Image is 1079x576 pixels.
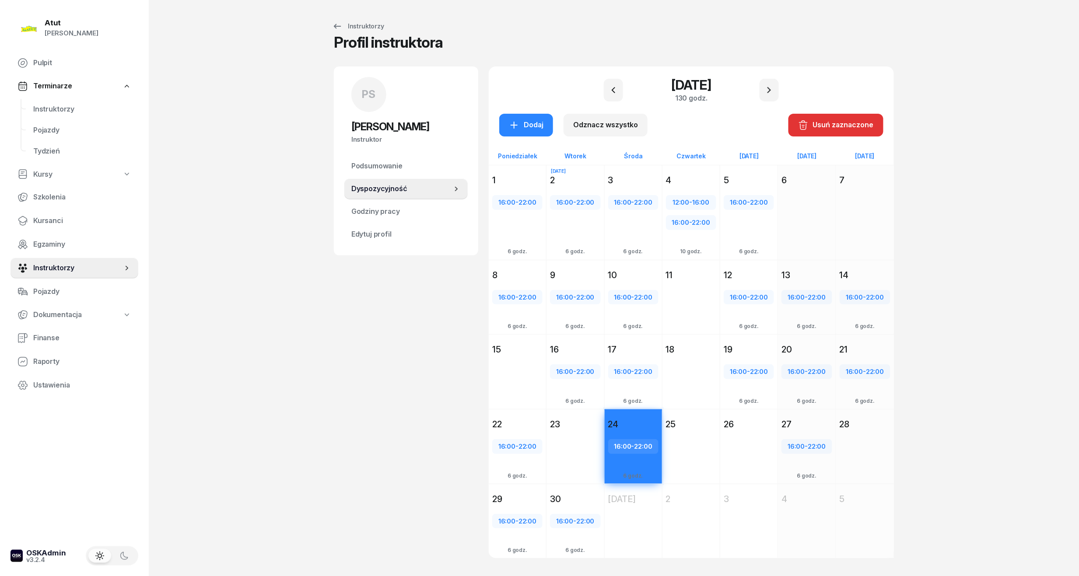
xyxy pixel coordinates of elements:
span: Godziny pracy [351,206,461,217]
span: Egzaminy [33,239,131,250]
div: v3.2.4 [26,557,66,563]
a: Dyspozycyjność [344,178,468,199]
a: Podsumowanie [344,156,468,177]
div: 6 godz. [502,321,532,331]
a: Pojazdy [11,281,138,302]
span: Edytuj profil [351,229,461,240]
button: Usuń zaznaczone [788,114,883,136]
div: - [725,197,773,208]
div: 6 godz. [850,396,880,405]
span: 22:00 [808,442,826,450]
span: Ustawienia [33,380,131,391]
a: Instruktorzy [11,258,138,279]
button: Dodaj [499,114,553,136]
a: Pojazdy [26,120,138,141]
span: 22:00 [576,517,594,525]
div: 6 godz. [560,396,590,405]
div: 20 [781,343,832,356]
div: [DATE] [551,168,566,175]
div: Instruktor [351,134,461,145]
div: 29 [492,493,543,505]
span: 16:00 [788,367,805,376]
div: 10 [608,269,659,281]
div: - [493,516,542,527]
div: 18 [666,343,716,356]
span: 16:00 [730,293,747,301]
div: 1 [492,174,543,186]
div: - [551,292,599,303]
span: 16:00 [614,198,631,206]
div: - [667,217,715,228]
div: - [493,197,542,208]
span: 22:00 [634,367,652,376]
div: 9 [550,269,600,281]
a: Terminarze [11,76,138,96]
div: 7 [840,174,890,186]
div: 6 godz. [560,247,590,256]
img: logo-xs-dark@2x.png [11,550,23,562]
span: Instruktorzy [33,262,123,274]
div: - [782,441,831,452]
div: Instruktorzy [332,21,384,31]
div: 28 [840,418,890,430]
div: 3 [608,174,659,186]
span: 16:00 [498,293,515,301]
div: - [551,197,599,208]
div: - [782,292,831,303]
span: 16:00 [692,198,709,206]
div: Czwartek [662,152,720,160]
a: Ustawienia [11,375,138,396]
a: Raporty [11,351,138,372]
div: 12 [724,269,774,281]
span: 22:00 [808,367,826,376]
div: 14 [840,269,890,281]
span: 16:00 [730,198,747,206]
span: 16:00 [846,367,863,376]
div: 6 godz. [792,321,822,331]
span: 16:00 [556,517,573,525]
h1: [DATE] [639,77,744,93]
div: - [609,366,658,377]
a: Egzaminy [11,234,138,255]
span: 16:00 [556,367,573,376]
div: 11 [666,269,716,281]
div: - [841,292,890,303]
div: - [493,441,542,452]
h2: [PERSON_NAME] [351,120,461,134]
span: 22:00 [692,218,710,227]
span: Pojazdy [33,286,131,297]
span: 22:00 [750,198,768,206]
span: 22:00 [576,367,594,376]
a: Instruktorzy [324,17,392,35]
span: 22:00 [866,367,884,376]
div: 6 godz. [734,321,764,331]
div: - [725,292,773,303]
div: 22 [492,418,543,430]
span: Terminarze [33,80,72,92]
span: 16:00 [498,517,515,525]
a: Edytuj profil [344,224,468,245]
span: 16:00 [556,293,573,301]
span: 16:00 [846,293,863,301]
div: Profil instruktora [334,35,443,56]
div: 5 [724,174,774,186]
div: 21 [840,343,890,356]
span: Kursy [33,169,53,180]
div: 23 [550,418,600,430]
span: Podsumowanie [351,161,461,172]
a: Szkolenia [11,187,138,208]
span: Pulpit [33,57,131,69]
a: Godziny pracy [344,201,468,222]
div: 6 godz. [850,321,880,331]
div: 6 godz. [792,396,822,405]
span: Szkolenia [33,192,131,203]
div: 17 [608,343,659,356]
div: Atut [45,19,98,27]
div: 30 [550,493,600,505]
a: Tydzień [26,141,138,162]
span: Instruktorzy [33,104,131,115]
div: Środa [605,152,662,160]
span: 22:00 [634,198,652,206]
span: 22:00 [866,293,884,301]
span: 22:00 [576,198,594,206]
